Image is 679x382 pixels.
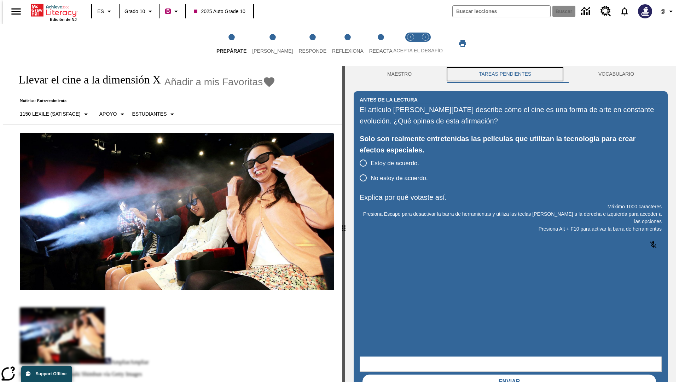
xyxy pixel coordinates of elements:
[36,371,66,376] span: Support Offline
[360,210,662,225] p: Presiona Escape para desactivar la barra de herramientas y utiliza las teclas [PERSON_NAME] a la ...
[400,24,421,63] button: Acepta el desafío lee step 1 of 2
[565,66,668,83] button: VOCABULARIO
[453,6,550,17] input: Buscar campo
[6,1,27,22] button: Abrir el menú lateral
[326,24,369,63] button: Reflexiona step 4 of 5
[360,133,662,156] div: Solo son realmente entretenidas las películas que utilizan la tecnología para crear efectos espec...
[415,24,436,63] button: Acepta el desafío contesta step 2 of 2
[371,174,428,183] span: No estoy de acuerdo.
[360,96,418,104] h2: Antes de la lectura
[132,110,167,118] p: Estudiantes
[424,35,426,39] text: 2
[634,2,656,21] button: Escoja un nuevo avatar
[369,48,393,54] span: Redacta
[252,48,293,54] span: [PERSON_NAME]
[354,66,668,83] div: Instructional Panel Tabs
[164,76,276,88] button: Añadir a mis Favoritas - Llevar el cine a la dimensión X
[293,24,332,63] button: Responde step 3 of 5
[342,66,345,382] div: Pulsa la tecla de intro o la barra espaciadora y luego presiona las flechas de derecha e izquierd...
[615,2,634,21] a: Notificaciones
[645,236,662,253] button: Haga clic para activar la función de reconocimiento de voz
[97,8,104,15] span: ES
[122,5,157,18] button: Grado: Grado 10, Elige un grado
[11,73,161,86] h1: Llevar el cine a la dimensión X
[129,108,179,121] button: Seleccionar estudiante
[17,108,93,121] button: Seleccione Lexile, 1150 Lexile (Satisface)
[360,192,662,203] p: Explica por qué votaste así.
[360,225,662,233] p: Presiona Alt + F10 para activar la barra de herramientas
[371,159,419,168] span: Estoy de acuerdo.
[410,35,411,39] text: 1
[216,48,246,54] span: Prepárate
[194,8,245,15] span: 2025 Auto Grade 10
[166,7,170,16] span: B
[445,66,565,83] button: TAREAS PENDIENTES
[332,48,364,54] span: Reflexiona
[94,5,117,18] button: Lenguaje: ES, Selecciona un idioma
[20,133,334,290] img: El panel situado frente a los asientos rocía con agua nebulizada al feliz público en un cine equi...
[596,2,615,21] a: Centro de recursos, Se abrirá en una pestaña nueva.
[360,104,662,127] div: El artículo [PERSON_NAME][DATE] describe cómo el cine es una forma de arte en constante evolución...
[638,4,652,18] img: Avatar
[345,66,676,382] div: activity
[21,366,72,382] button: Support Offline
[246,24,298,63] button: Lee step 2 of 5
[11,98,275,104] p: Noticias: Entretenimiento
[20,110,81,118] p: 1150 Lexile (Satisface)
[164,76,263,88] span: Añadir a mis Favoritas
[97,108,129,121] button: Tipo de apoyo, Apoyo
[3,66,342,378] div: reading
[360,156,434,185] div: poll
[656,5,679,18] button: Perfil/Configuración
[50,17,77,22] span: Edición de NJ
[393,48,443,53] span: ACEPTA EL DESAFÍO
[364,24,398,63] button: Redacta step 5 of 5
[354,66,445,83] button: Maestro
[577,2,596,21] a: Centro de información
[31,2,77,22] div: Portada
[298,48,326,54] span: Responde
[99,110,117,118] p: Apoyo
[162,5,183,18] button: Boost El color de la clase es rojo violeta. Cambiar el color de la clase.
[451,37,474,50] button: Imprimir
[360,203,662,210] p: Máximo 1000 caracteres
[3,6,103,12] body: Explica por qué votaste así. Máximo 1000 caracteres Presiona Alt + F10 para activar la barra de h...
[124,8,145,15] span: Grado 10
[211,24,252,63] button: Prepárate step 1 of 5
[660,8,665,15] span: @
